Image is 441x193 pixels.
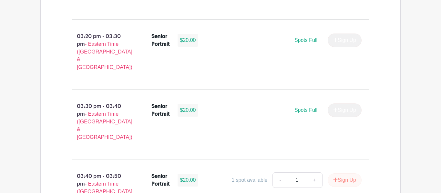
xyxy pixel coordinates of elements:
[178,174,199,187] div: $20.00
[151,102,170,118] div: Senior Portrait
[77,111,132,140] span: - Eastern Time ([GEOGRAPHIC_DATA] & [GEOGRAPHIC_DATA])
[231,176,267,184] div: 1 spot available
[178,34,199,47] div: $20.00
[61,100,141,144] p: 03:30 pm - 03:40 pm
[306,172,323,188] a: +
[272,172,287,188] a: -
[294,37,317,43] span: Spots Full
[151,172,170,188] div: Senior Portrait
[61,30,141,74] p: 03:20 pm - 03:30 pm
[151,33,170,48] div: Senior Portrait
[328,173,362,187] button: Sign Up
[294,107,317,113] span: Spots Full
[77,41,132,70] span: - Eastern Time ([GEOGRAPHIC_DATA] & [GEOGRAPHIC_DATA])
[178,104,199,117] div: $20.00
